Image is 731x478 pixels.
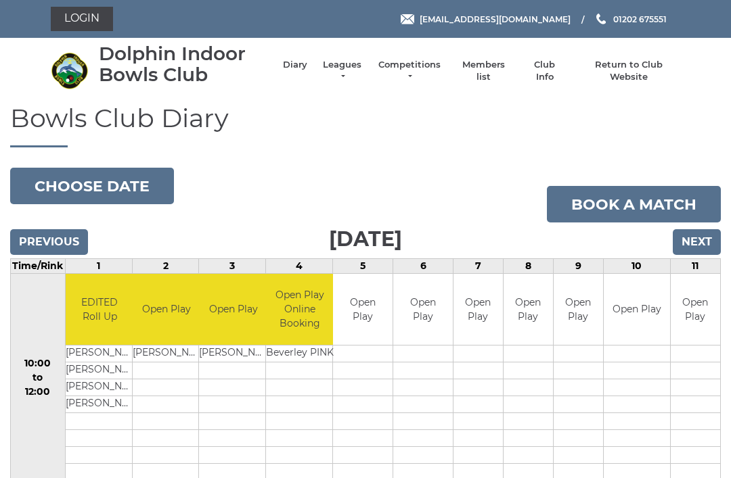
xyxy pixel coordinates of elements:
td: 9 [553,259,603,274]
td: [PERSON_NAME] [66,396,134,412]
td: Open Play [199,274,267,345]
td: EDITED Roll Up [66,274,134,345]
td: 10 [603,259,670,274]
td: Open Play [333,274,393,345]
td: Open Play [604,274,670,345]
td: 4 [266,259,333,274]
a: Leagues [321,59,363,83]
td: 7 [453,259,503,274]
a: Book a match [547,186,721,222]
td: Open Play [393,274,453,345]
a: Return to Club Website [578,59,680,83]
td: [PERSON_NAME] [66,362,134,379]
td: Open Play Online Booking [266,274,334,345]
td: Beverley PINK [266,345,334,362]
a: Diary [283,59,307,71]
button: Choose date [10,168,174,204]
td: 11 [670,259,720,274]
span: 01202 675551 [613,14,667,24]
td: Time/Rink [11,259,66,274]
a: Login [51,7,113,31]
a: Email [EMAIL_ADDRESS][DOMAIN_NAME] [401,13,571,26]
td: [PERSON_NAME] [133,345,201,362]
td: 3 [199,259,266,274]
td: Open Play [453,274,503,345]
input: Next [673,229,721,255]
img: Dolphin Indoor Bowls Club [51,52,88,89]
td: Open Play [554,274,603,345]
div: Dolphin Indoor Bowls Club [99,43,269,85]
img: Email [401,14,414,24]
a: Competitions [377,59,442,83]
input: Previous [10,229,88,255]
a: Phone us 01202 675551 [594,13,667,26]
span: [EMAIL_ADDRESS][DOMAIN_NAME] [420,14,571,24]
td: 2 [132,259,199,274]
td: [PERSON_NAME] [66,345,134,362]
td: 6 [393,259,453,274]
a: Members list [455,59,511,83]
td: [PERSON_NAME] [199,345,267,362]
td: Open Play [671,274,720,345]
td: Open Play [133,274,201,345]
td: Open Play [504,274,553,345]
img: Phone us [596,14,606,24]
h1: Bowls Club Diary [10,104,721,148]
td: 5 [333,259,393,274]
td: [PERSON_NAME] [66,379,134,396]
td: 1 [65,259,132,274]
td: 8 [503,259,553,274]
a: Club Info [525,59,564,83]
